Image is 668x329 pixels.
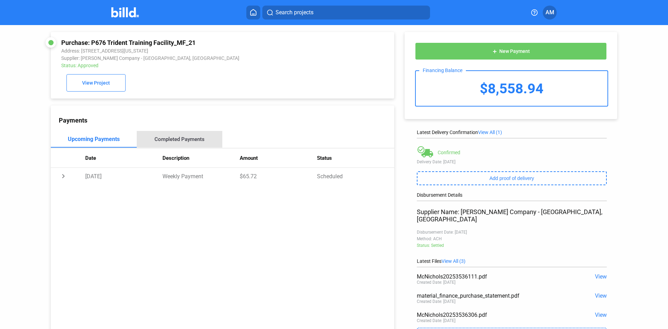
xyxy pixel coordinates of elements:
div: Disbursement Date: [DATE] [417,230,607,235]
button: Search projects [262,6,430,19]
span: View [595,292,607,299]
span: New Payment [499,49,530,54]
td: Scheduled [317,168,394,185]
th: Description [162,148,240,168]
div: McNichols20253536306.pdf [417,312,569,318]
div: Method: ACH [417,236,607,241]
div: Completed Payments [154,136,205,142]
td: Weekly Payment [162,168,240,185]
span: Add proof of delivery [490,175,534,181]
div: Delivery Date: [DATE] [417,159,607,164]
div: Financing Balance [419,68,466,73]
span: View Project [82,80,110,86]
button: AM [543,6,557,19]
div: Supplier Name: [PERSON_NAME] Company - [GEOGRAPHIC_DATA], [GEOGRAPHIC_DATA] [417,208,607,223]
div: Created Date: [DATE] [417,280,455,285]
div: Latest Delivery Confirmation [417,130,607,135]
span: View All (1) [478,130,502,135]
button: New Payment [415,42,607,60]
div: Created Date: [DATE] [417,299,455,304]
span: View [595,312,607,318]
mat-icon: add [492,49,498,54]
div: Purchase: P676 Trident Training Facility_MF_21 [61,39,319,46]
th: Status [317,148,394,168]
div: Address: [STREET_ADDRESS][US_STATE] [61,48,319,54]
div: Created Date: [DATE] [417,318,455,323]
div: Confirmed [438,150,460,155]
th: Date [85,148,162,168]
button: Add proof of delivery [417,171,607,185]
div: Payments [59,117,394,124]
div: McNichols20253536111.pdf [417,273,569,280]
span: View [595,273,607,280]
button: View Project [66,74,126,92]
img: Billd Company Logo [111,7,139,17]
span: Search projects [276,8,313,17]
div: Latest Files [417,258,607,264]
div: Status: Settled [417,243,607,248]
td: [DATE] [85,168,162,185]
div: $8,558.94 [416,71,607,106]
td: $65.72 [240,168,317,185]
div: Disbursement Details [417,192,607,198]
th: Amount [240,148,317,168]
span: View All (3) [442,258,466,264]
div: Supplier: [PERSON_NAME] Company - [GEOGRAPHIC_DATA], [GEOGRAPHIC_DATA] [61,55,319,61]
div: Upcoming Payments [68,136,120,142]
div: Status: Approved [61,63,319,68]
span: AM [546,8,554,17]
div: material_finance_purchase_statement.pdf [417,292,569,299]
